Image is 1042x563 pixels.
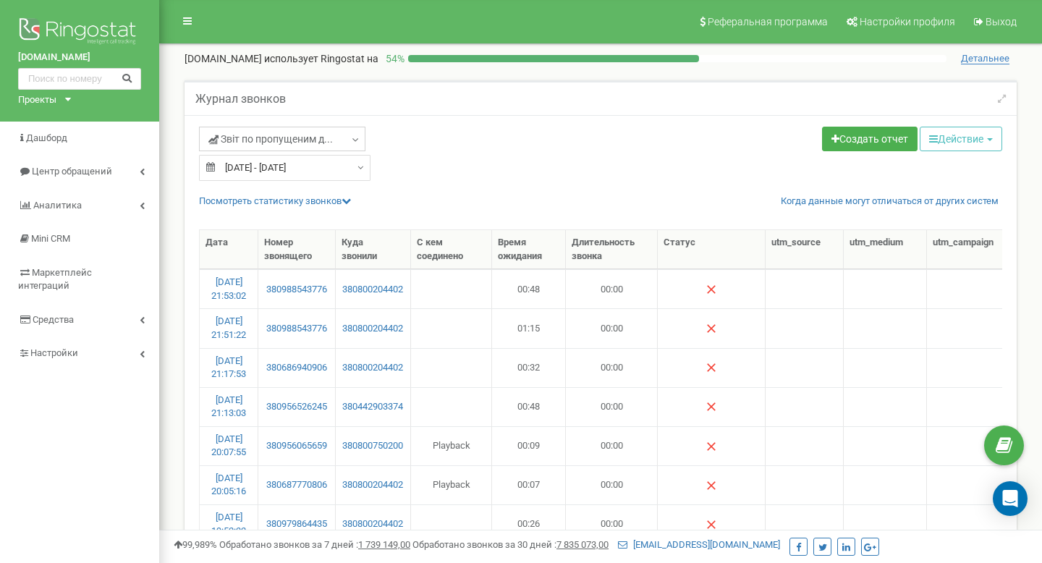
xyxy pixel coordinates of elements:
[492,504,566,543] td: 00:26
[264,53,378,64] span: использует Ringostat на
[33,200,82,211] span: Аналитика
[492,269,566,308] td: 00:48
[920,127,1002,151] button: Действие
[378,51,408,66] p: 54 %
[211,512,246,536] a: [DATE] 19:52:32
[211,394,246,419] a: [DATE] 21:13:03
[556,539,609,550] u: 7 835 073,00
[706,480,717,491] img: Нет ответа
[195,93,286,106] h5: Журнал звонков
[566,269,658,308] td: 00:00
[264,283,329,297] a: 380988543776
[342,517,404,531] a: 380800204402
[208,132,333,146] span: Звіт по пропущеним д...
[706,441,717,452] img: Нет ответа
[33,314,74,325] span: Средства
[18,14,141,51] img: Ringostat logo
[566,308,658,347] td: 00:00
[844,230,927,269] th: utm_medium
[492,387,566,426] td: 00:48
[211,316,246,340] a: [DATE] 21:51:22
[706,519,717,530] img: Нет ответа
[18,51,141,64] a: [DOMAIN_NAME]
[18,267,92,292] span: Маркетплейс интеграций
[658,230,766,269] th: Статус
[264,517,329,531] a: 380979864435
[342,361,404,375] a: 380800204402
[199,195,351,206] a: Посмотреть cтатистику звонков
[18,68,141,90] input: Поиск по номеру
[30,347,78,358] span: Настройки
[566,426,658,465] td: 00:00
[566,504,658,543] td: 00:00
[492,426,566,465] td: 00:09
[706,323,717,334] img: Нет ответа
[342,400,404,414] a: 380442903374
[411,426,492,465] td: Playback
[264,400,329,414] a: 380956526245
[492,230,566,269] th: Время ожидания
[264,322,329,336] a: 380988543776
[211,473,246,497] a: [DATE] 20:05:16
[706,284,717,295] img: Нет ответа
[264,439,329,453] a: 380956065659
[258,230,335,269] th: Номер звонящего
[566,387,658,426] td: 00:00
[342,283,404,297] a: 380800204402
[993,481,1028,516] div: Open Intercom Messenger
[174,539,217,550] span: 99,989%
[706,401,717,412] img: Нет ответа
[492,308,566,347] td: 01:15
[32,166,112,177] span: Центр обращений
[822,127,918,151] a: Создать отчет
[411,230,492,269] th: С кем соединено
[566,230,658,269] th: Длительность звонка
[342,322,404,336] a: 380800204402
[566,465,658,504] td: 00:00
[358,539,410,550] u: 1 739 149,00
[264,478,329,492] a: 380687770806
[211,276,246,301] a: [DATE] 21:53:02
[336,230,411,269] th: Куда звонили
[766,230,843,269] th: utm_source
[18,93,56,107] div: Проекты
[706,362,717,373] img: Нет ответа
[961,53,1009,64] span: Детальнее
[26,132,67,143] span: Дашборд
[31,233,70,244] span: Mini CRM
[986,16,1017,27] span: Выход
[618,539,780,550] a: [EMAIL_ADDRESS][DOMAIN_NAME]
[185,51,378,66] p: [DOMAIN_NAME]
[927,230,1017,269] th: utm_campaign
[411,465,492,504] td: Playback
[781,195,999,208] a: Когда данные могут отличаться от других систем
[860,16,955,27] span: Настройки профиля
[219,539,410,550] span: Обработано звонков за 7 дней :
[342,478,404,492] a: 380800204402
[492,348,566,387] td: 00:32
[200,230,258,269] th: Дата
[412,539,609,550] span: Обработано звонков за 30 дней :
[211,355,246,380] a: [DATE] 21:17:53
[342,439,404,453] a: 380800750200
[199,127,365,151] a: Звіт по пропущеним д...
[264,361,329,375] a: 380686940906
[708,16,828,27] span: Реферальная программа
[211,433,246,458] a: [DATE] 20:07:55
[566,348,658,387] td: 00:00
[492,465,566,504] td: 00:07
